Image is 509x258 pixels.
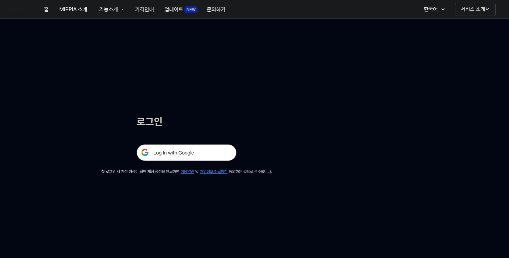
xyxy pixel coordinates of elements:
h1: 로그인 [137,114,237,128]
img: logo [8,7,32,12]
button: 가격안내 [130,3,159,16]
a: 이용약관 [181,169,194,174]
div: 한국어 [422,5,439,13]
button: 한국어 [417,3,450,16]
button: 기능소개 [93,3,130,16]
button: 업데이트NEW [159,3,202,16]
button: 문의하기 [202,3,231,16]
div: 첫 로그인 시 계정 생성이 되며 계정 생성을 완료하면 및 동의하는 것으로 간주합니다. [101,169,272,175]
a: 개인정보 취급방침 [200,169,228,174]
button: 홈 [39,3,54,16]
div: 기능소개 [98,6,119,14]
button: 서비스 소개서 [455,3,496,16]
img: 구글 로그인 버튼 [137,144,237,161]
button: MIPPIA 소개 [54,3,93,16]
div: NEW [185,6,198,13]
a: 업데이트NEW [159,0,202,19]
